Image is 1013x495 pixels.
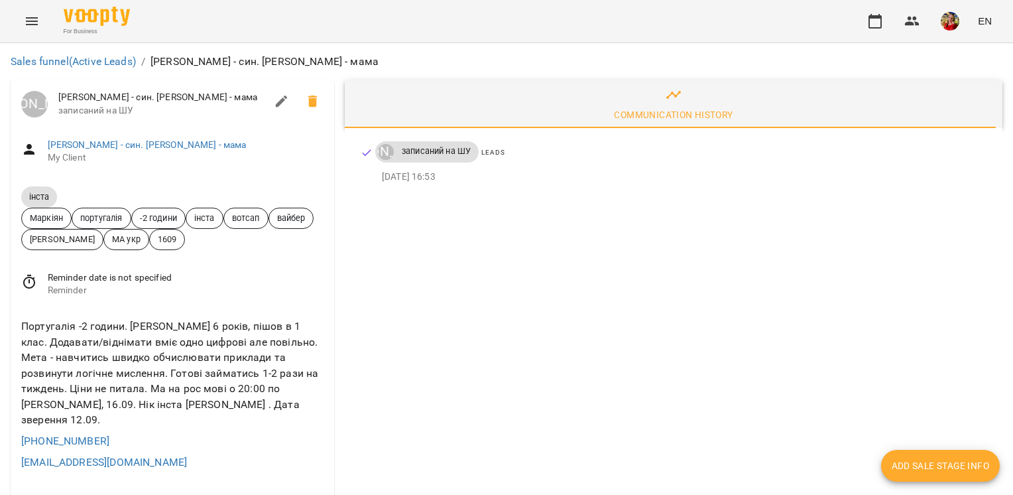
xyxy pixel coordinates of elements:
[614,107,733,123] div: Communication History
[21,91,48,117] a: [PERSON_NAME]
[141,54,145,70] li: /
[22,233,103,246] span: [PERSON_NAME]
[58,91,266,104] span: [PERSON_NAME] - син. [PERSON_NAME] - мама
[186,212,223,224] span: інста
[269,212,314,224] span: вайбер
[104,233,149,246] span: МА укр
[64,7,130,26] img: Voopty Logo
[48,139,247,150] a: [PERSON_NAME] - син. [PERSON_NAME] - мама
[394,145,479,157] span: записаний на ШУ
[48,271,324,285] span: Reminder date is not specified
[973,9,997,33] button: EN
[64,27,130,36] span: For Business
[16,5,48,37] button: Menu
[978,14,992,28] span: EN
[892,458,989,474] span: Add Sale Stage info
[19,316,326,431] div: Португалія -2 години. [PERSON_NAME] 6 років, пішов в 1 клас. Додавати/віднімати вміє одно цифрові...
[881,450,1000,482] button: Add Sale Stage info
[382,171,981,184] p: [DATE] 16:53
[21,435,109,447] a: [PHONE_NUMBER]
[11,55,136,68] a: Sales funnel(Active Leads)
[375,144,394,160] a: [PERSON_NAME]
[481,149,505,156] span: Leads
[21,456,187,468] a: [EMAIL_ADDRESS][DOMAIN_NAME]
[224,212,268,224] span: вотсап
[58,104,266,117] span: записаний на ШУ
[132,212,185,224] span: -2 години
[150,233,185,246] span: 1609
[378,144,394,160] div: Луцук Маркіян
[48,284,324,297] span: Reminder
[22,212,71,224] span: Маркіян
[48,151,324,165] span: My Client
[72,212,130,224] span: португалія
[21,191,57,202] span: інста
[21,91,48,117] div: Луцук Маркіян
[11,54,1002,70] nav: breadcrumb
[941,12,959,31] img: 5e634735370bbb5983f79fa1b5928c88.png
[150,54,379,70] p: [PERSON_NAME] - син. [PERSON_NAME] - мама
